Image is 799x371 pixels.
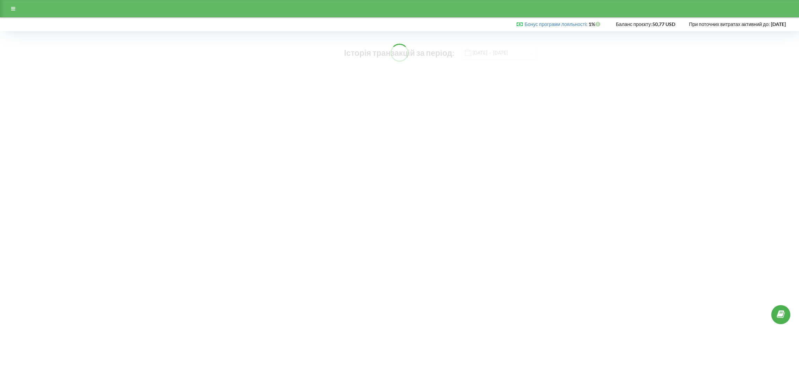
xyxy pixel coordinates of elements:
span: Баланс проєкту: [616,21,652,27]
span: : [525,21,587,27]
a: Бонус програми лояльності [525,21,586,27]
strong: 1% [588,21,602,27]
strong: 50,77 USD [652,21,675,27]
span: При поточних витратах активний до: [689,21,770,27]
strong: [DATE] [771,21,786,27]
